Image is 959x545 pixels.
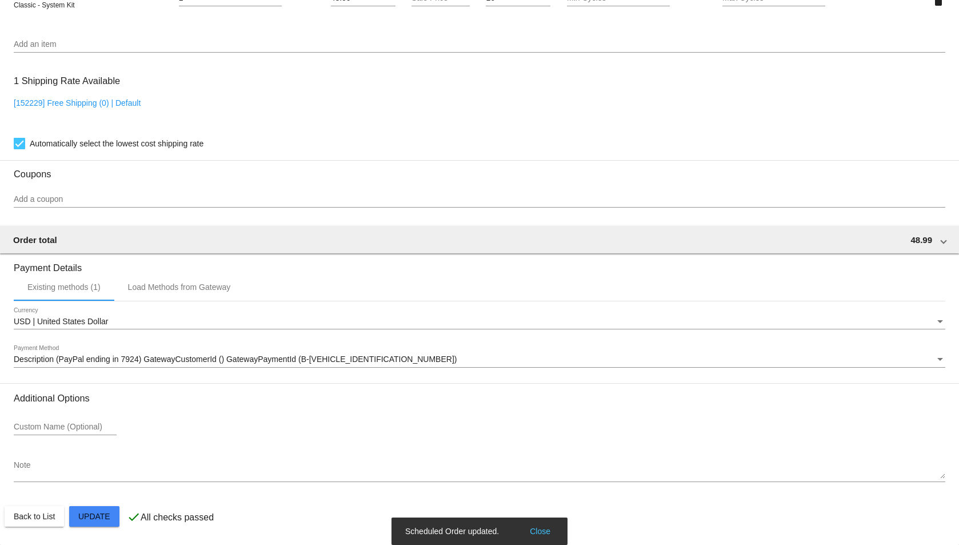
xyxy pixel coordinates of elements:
span: USD | United States Dollar [14,317,108,326]
button: Back to List [5,506,64,527]
span: Description (PayPal ending in 7924) GatewayCustomerId () GatewayPaymentId (B-[VEHICLE_IDENTIFICAT... [14,355,457,364]
mat-icon: check [127,510,141,524]
span: Automatically select the lowest cost shipping rate [30,137,203,150]
h3: Coupons [14,160,945,180]
h3: Additional Options [14,393,945,404]
button: Update [69,506,119,527]
h3: Payment Details [14,254,945,273]
p: All checks passed [141,512,214,523]
div: Existing methods (1) [27,283,101,292]
input: Add an item [14,40,945,49]
simple-snack-bar: Scheduled Order updated. [405,526,554,537]
span: Back to List [14,512,55,521]
span: Update [78,512,110,521]
span: 48.99 [910,235,932,245]
button: Close [526,526,554,537]
input: Custom Name (Optional) [14,423,117,432]
div: Load Methods from Gateway [128,283,231,292]
mat-select: Payment Method [14,355,945,364]
a: [152229] Free Shipping (0) | Default [14,98,141,108]
span: Order total [13,235,57,245]
h3: 1 Shipping Rate Available [14,69,120,93]
mat-select: Currency [14,317,945,327]
input: Add a coupon [14,195,945,204]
